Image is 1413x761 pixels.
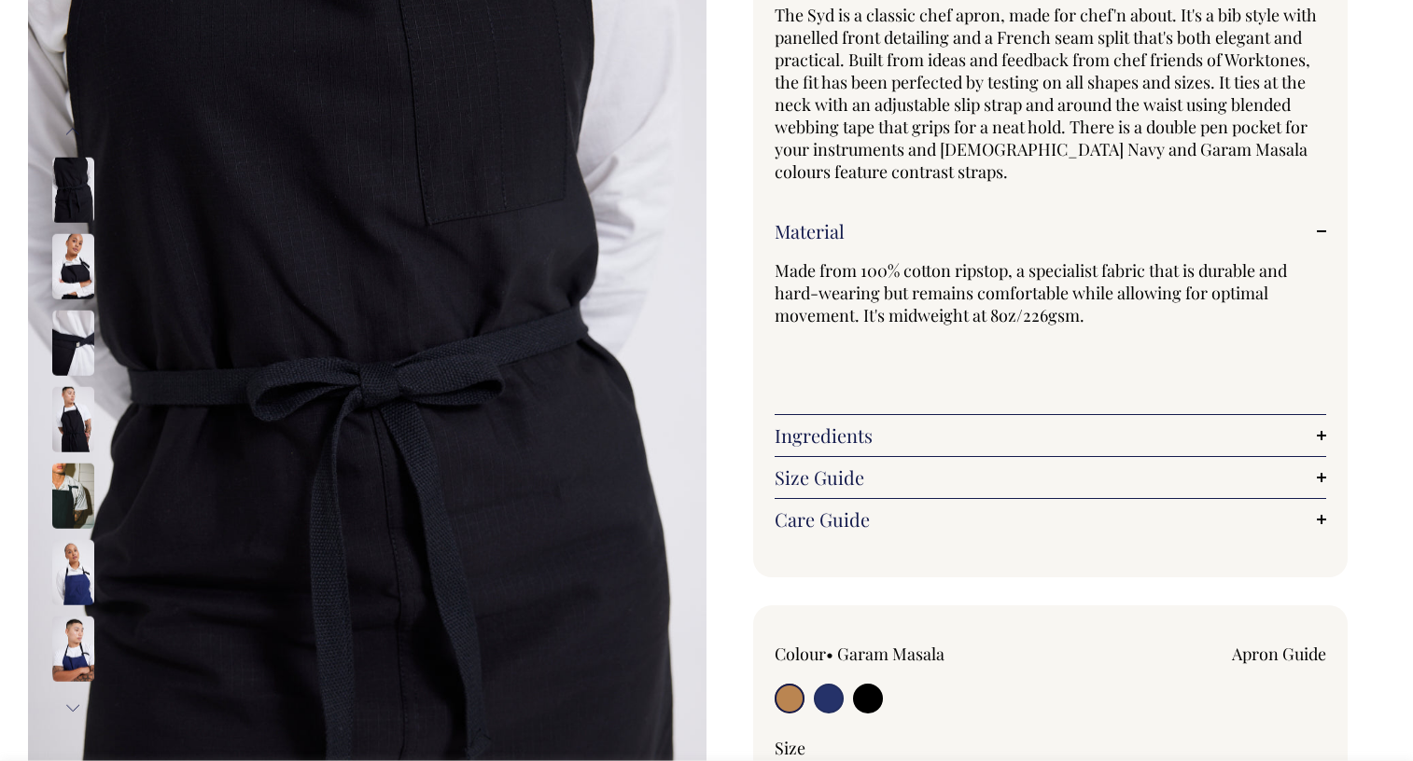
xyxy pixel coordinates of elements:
img: french-navy [52,616,94,682]
img: black [52,464,94,529]
img: black [52,234,94,299]
label: Garam Masala [837,643,944,665]
img: black [52,158,94,223]
a: Material [775,220,1326,242]
button: Next [59,687,87,729]
span: The Syd is a classic chef apron, made for chef'n about. It's a bib style with panelled front deta... [775,4,1317,183]
div: Size [775,737,1326,759]
img: french-navy [52,540,94,605]
a: Ingredients [775,424,1326,447]
button: Previous [59,110,87,152]
a: Care Guide [775,508,1326,531]
img: black [52,311,94,376]
span: Made from 100% cotton ripstop, a specialist fabric that is durable and hard-wearing but remains c... [775,259,1287,326]
img: black [52,387,94,452]
a: Apron Guide [1232,643,1326,665]
a: Size Guide [775,466,1326,489]
span: • [826,643,833,665]
div: Colour [775,643,995,665]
